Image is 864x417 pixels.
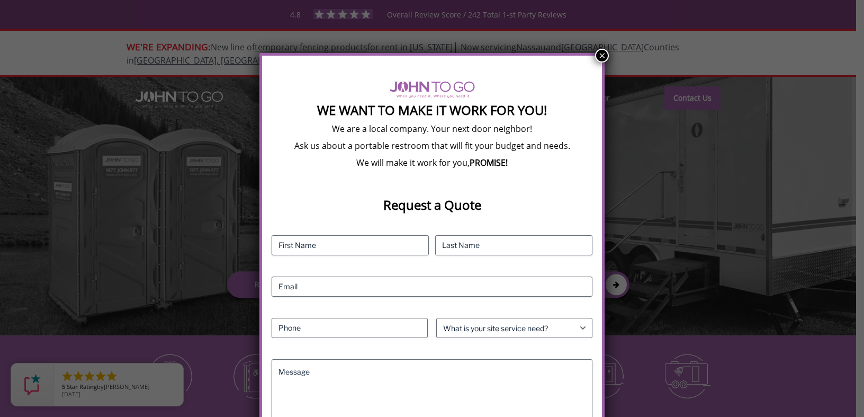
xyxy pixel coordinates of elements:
strong: Request a Quote [383,196,481,214]
input: First Name [272,235,429,255]
p: Ask us about a portable restroom that will fit your budget and needs. [272,140,593,152]
input: Email [272,277,593,297]
b: PROMISE! [470,157,508,168]
img: logo of viptogo [390,81,475,98]
input: Last Name [435,235,592,255]
strong: We Want To Make It Work For You! [317,101,547,119]
input: Phone [272,318,428,338]
p: We are a local company. Your next door neighbor! [272,123,593,135]
p: We will make it work for you, [272,157,593,168]
button: Close [595,49,609,63]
